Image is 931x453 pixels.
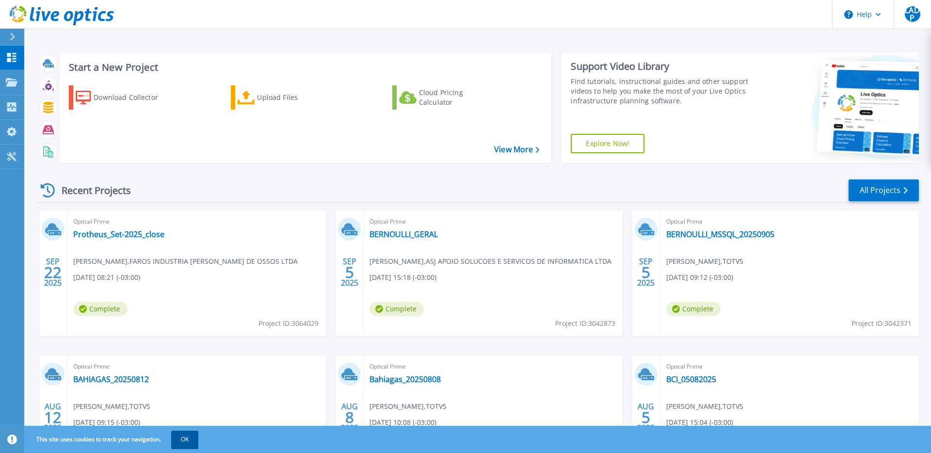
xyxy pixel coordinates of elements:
div: SEP 2025 [340,255,359,290]
a: BCI_05082025 [666,374,716,384]
span: [DATE] 15:18 (-03:00) [369,272,436,283]
span: Project ID: 3042371 [851,318,912,329]
div: Cloud Pricing Calculator [419,88,497,107]
a: Download Collector [69,85,177,110]
span: Complete [73,302,128,316]
a: Bahiagas_20250808 [369,374,441,384]
span: [DATE] 08:21 (-03:00) [73,272,140,283]
span: [PERSON_NAME] , FAROS INDUSTRIA [PERSON_NAME] DE OSSOS LTDA [73,256,298,267]
span: Optical Prime [73,361,320,372]
span: Optical Prime [666,361,913,372]
span: [PERSON_NAME] , TOTVS [666,401,743,412]
a: Protheus_Set-2025_close [73,229,164,239]
span: 12 [44,413,62,421]
span: [DATE] 09:12 (-03:00) [666,272,733,283]
span: [PERSON_NAME] , TOTVS [369,401,447,412]
span: 8 [345,413,354,421]
div: Find tutorials, instructional guides and other support videos to help you make the most of your L... [571,77,753,106]
span: LADP [905,6,920,22]
span: Optical Prime [369,216,616,227]
span: [PERSON_NAME] , TOTVS [73,401,150,412]
a: Cloud Pricing Calculator [392,85,500,110]
span: Optical Prime [369,361,616,372]
a: BERNOULLI_MSSQL_20250905 [666,229,774,239]
div: AUG 2025 [340,400,359,435]
span: 5 [345,268,354,276]
div: AUG 2025 [44,400,62,435]
span: Project ID: 3064029 [258,318,319,329]
div: Download Collector [94,88,171,107]
span: [DATE] 15:04 (-03:00) [666,417,733,428]
span: This site uses cookies to track your navigation. [27,431,198,448]
a: View More [494,145,539,154]
span: Complete [369,302,424,316]
span: [PERSON_NAME] , ASJ APOIO SOLUCOES E SERVICOS DE INFORMATICA LTDA [369,256,611,267]
div: SEP 2025 [44,255,62,290]
a: BAHIAGAS_20250812 [73,374,149,384]
span: Complete [666,302,721,316]
div: AUG 2025 [637,400,655,435]
button: OK [171,431,198,448]
span: [PERSON_NAME] , TOTVS [666,256,743,267]
span: Optical Prime [73,216,320,227]
div: Support Video Library [571,60,753,73]
h3: Start a New Project [69,62,539,73]
div: SEP 2025 [637,255,655,290]
div: Upload Files [257,88,335,107]
a: Explore Now! [571,134,644,153]
span: Project ID: 3042873 [555,318,615,329]
span: Optical Prime [666,216,913,227]
a: All Projects [849,179,919,201]
span: 5 [642,413,650,421]
span: 22 [44,268,62,276]
a: BERNOULLI_GERAL [369,229,438,239]
div: Recent Projects [37,178,144,202]
span: 5 [642,268,650,276]
span: [DATE] 10:08 (-03:00) [369,417,436,428]
a: Upload Files [231,85,339,110]
span: [DATE] 09:15 (-03:00) [73,417,140,428]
